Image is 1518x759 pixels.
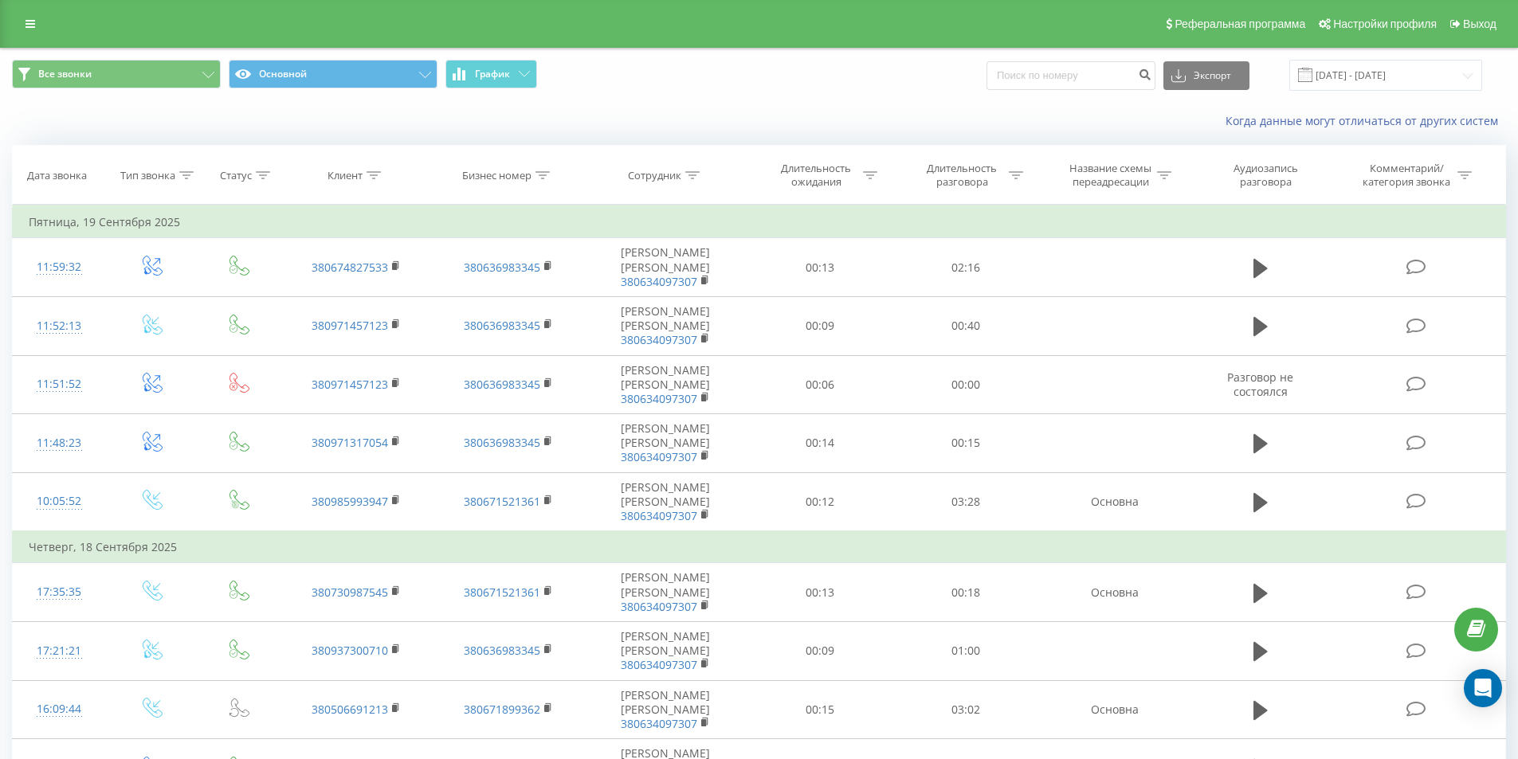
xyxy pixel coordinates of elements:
td: 00:06 [747,355,893,414]
a: 380971457123 [312,318,388,333]
div: Сотрудник [628,169,681,182]
td: 00:18 [893,563,1039,622]
a: 380634097307 [621,449,697,464]
td: 00:13 [747,238,893,297]
td: [PERSON_NAME] [PERSON_NAME] [584,238,747,297]
td: Основна [1038,563,1190,622]
td: 00:15 [893,414,1039,473]
td: 00:09 [747,621,893,680]
div: Статус [220,169,252,182]
div: 11:48:23 [29,428,90,459]
a: Когда данные могут отличаться от других систем [1226,113,1506,128]
a: 380634097307 [621,599,697,614]
a: 380636983345 [464,318,540,333]
div: Тип звонка [120,169,175,182]
div: Длительность разговора [920,162,1005,189]
button: График [445,60,537,88]
td: [PERSON_NAME] [PERSON_NAME] [584,621,747,680]
div: Длительность ожидания [774,162,859,189]
button: Экспорт [1163,61,1249,90]
td: 00:40 [893,296,1039,355]
a: 380971457123 [312,377,388,392]
div: 11:59:32 [29,252,90,283]
td: 00:14 [747,414,893,473]
a: 380634097307 [621,716,697,731]
td: [PERSON_NAME] [PERSON_NAME] [584,296,747,355]
div: Аудиозапись разговора [1214,162,1317,189]
td: Четверг, 18 Сентября 2025 [13,531,1506,563]
div: Название схемы переадресации [1068,162,1153,189]
div: Бизнес номер [462,169,531,182]
a: 380636983345 [464,643,540,658]
td: 00:13 [747,563,893,622]
div: Дата звонка [27,169,87,182]
a: 380634097307 [621,391,697,406]
td: 02:16 [893,238,1039,297]
td: [PERSON_NAME] [PERSON_NAME] [584,355,747,414]
span: Все звонки [38,68,92,80]
div: Комментарий/категория звонка [1360,162,1453,189]
div: 11:51:52 [29,369,90,400]
td: 03:28 [893,472,1039,531]
a: 380937300710 [312,643,388,658]
td: Основна [1038,680,1190,739]
td: [PERSON_NAME] [PERSON_NAME] [584,680,747,739]
a: 380634097307 [621,657,697,672]
a: 380636983345 [464,435,540,450]
div: 10:05:52 [29,486,90,517]
a: 380636983345 [464,260,540,275]
a: 380730987545 [312,585,388,600]
td: Пятница, 19 Сентября 2025 [13,206,1506,238]
a: 380985993947 [312,494,388,509]
input: Поиск по номеру [987,61,1155,90]
a: 380634097307 [621,508,697,523]
div: Клиент [328,169,363,182]
a: 380671899362 [464,702,540,717]
div: Open Intercom Messenger [1464,669,1502,707]
a: 380671521361 [464,494,540,509]
td: 03:02 [893,680,1039,739]
a: 380634097307 [621,332,697,347]
td: 00:09 [747,296,893,355]
a: 380636983345 [464,377,540,392]
td: 00:15 [747,680,893,739]
td: 00:00 [893,355,1039,414]
span: Выход [1463,18,1496,30]
td: 01:00 [893,621,1039,680]
a: 380674827533 [312,260,388,275]
td: [PERSON_NAME] [PERSON_NAME] [584,414,747,473]
div: 17:21:21 [29,636,90,667]
div: 16:09:44 [29,694,90,725]
td: 00:12 [747,472,893,531]
td: [PERSON_NAME] [PERSON_NAME] [584,563,747,622]
a: 380671521361 [464,585,540,600]
div: 11:52:13 [29,311,90,342]
span: Разговор не состоялся [1227,370,1293,399]
button: Основной [229,60,437,88]
button: Все звонки [12,60,221,88]
a: 380971317054 [312,435,388,450]
td: [PERSON_NAME] [PERSON_NAME] [584,472,747,531]
td: Основна [1038,472,1190,531]
span: Настройки профиля [1333,18,1437,30]
div: 17:35:35 [29,577,90,608]
a: 380506691213 [312,702,388,717]
a: 380634097307 [621,274,697,289]
span: График [475,68,510,80]
span: Реферальная программа [1175,18,1305,30]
